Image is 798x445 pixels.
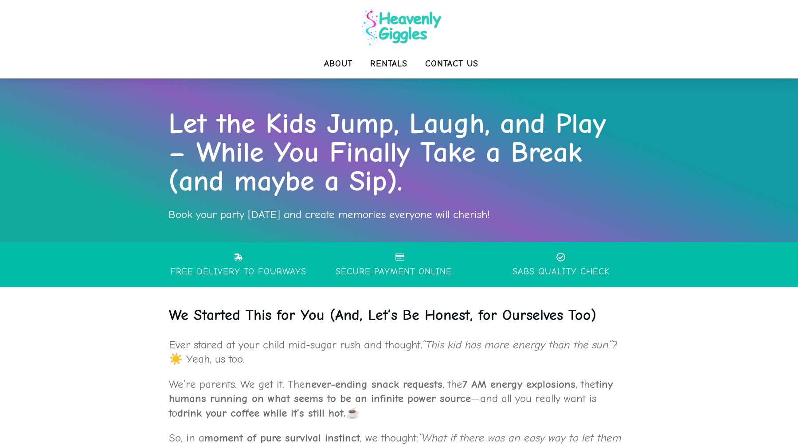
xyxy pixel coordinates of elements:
p: Let the Kids Jump, Laugh, and Play – While You Finally Take a Break (and maybe a Sip). [168,109,630,196]
p: Free DELIVERY To Fourways [164,267,313,277]
strong: moment of pure survival instinct [204,431,360,444]
span: We’re parents. We get it. The , the , the —and all you really want is to ☕ [169,378,613,419]
a: About [324,55,352,73]
p: Book your party [DATE] and create memories everyone will cherish! [168,205,630,224]
strong: never-ending snack requests [305,378,442,390]
p: SABS quality check [506,267,616,277]
strong: We Started This for You (And, Let’s Be Honest, for Ourselves Too) [169,306,596,324]
strong: 7 AM energy explosions [462,378,575,390]
a: Rentals [370,55,407,73]
strong: drink your coffee while it’s still hot. [177,406,346,419]
em: “This kid has more energy than the sun” [422,338,612,351]
span: Ever stared at your child mid-sugar rush and thought, ? ☀️ Yeah, us too. [169,338,618,366]
a: Contact Us [425,55,478,73]
p: secure payment Online [336,267,452,277]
